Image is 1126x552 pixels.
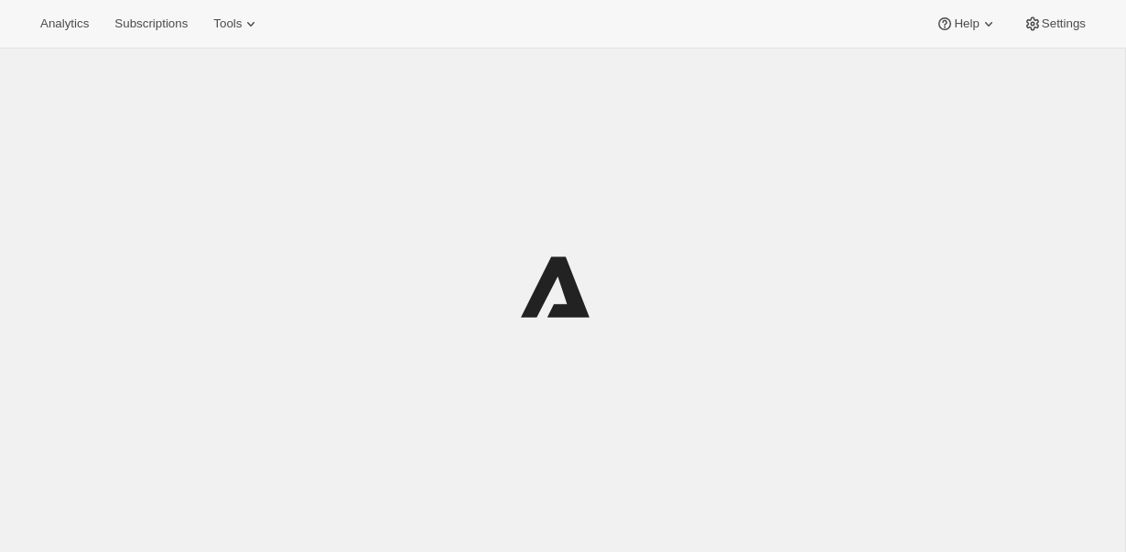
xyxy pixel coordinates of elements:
[114,16,188,31] span: Subscriptions
[40,16,89,31] span: Analytics
[202,11,271,37] button: Tools
[954,16,979,31] span: Help
[1012,11,1097,37] button: Settings
[103,11,199,37] button: Subscriptions
[213,16,242,31] span: Tools
[29,11,100,37] button: Analytics
[925,11,1008,37] button: Help
[1042,16,1086,31] span: Settings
